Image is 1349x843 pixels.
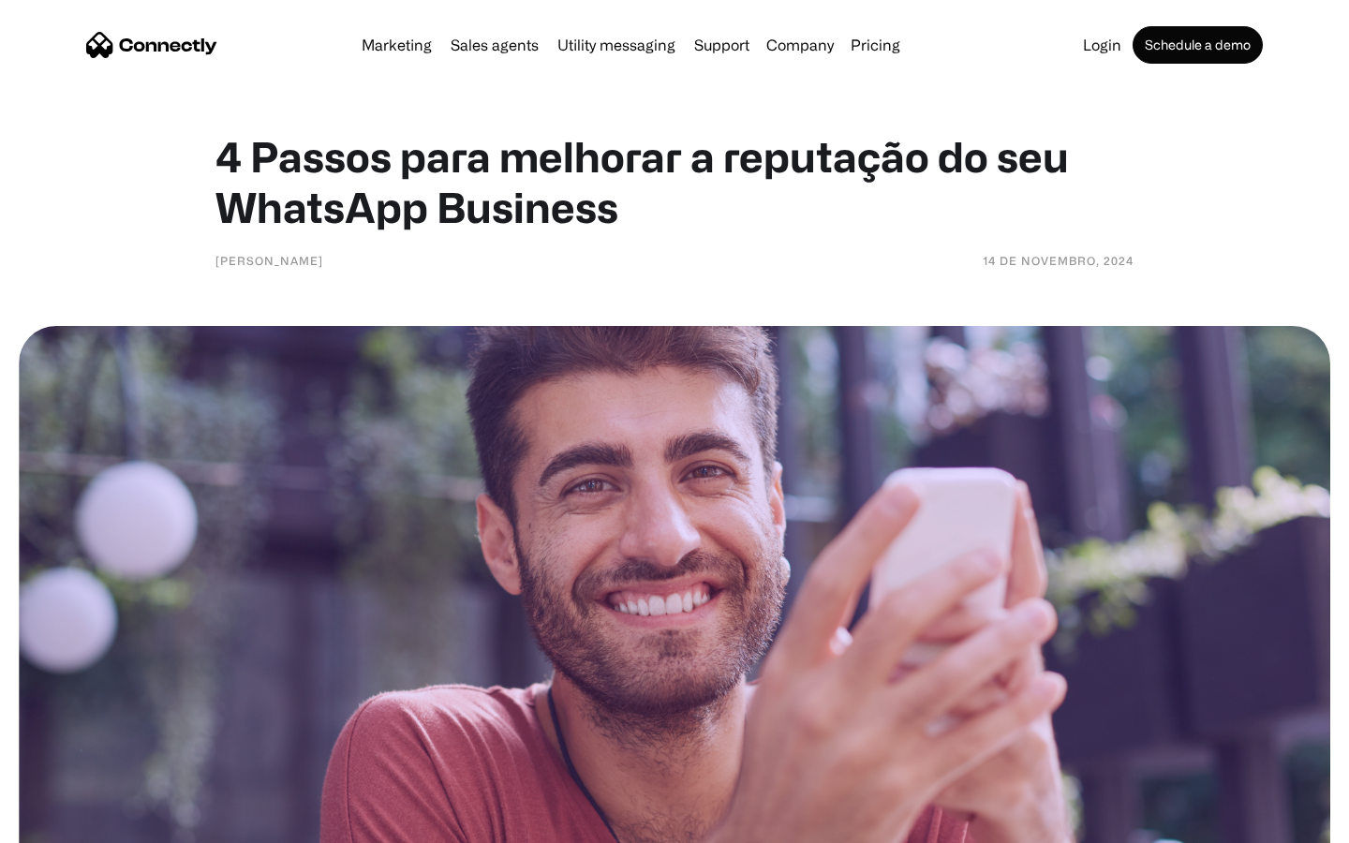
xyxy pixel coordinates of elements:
[37,810,112,836] ul: Language list
[443,37,546,52] a: Sales agents
[843,37,908,52] a: Pricing
[19,810,112,836] aside: Language selected: English
[1133,26,1263,64] a: Schedule a demo
[354,37,439,52] a: Marketing
[983,251,1134,270] div: 14 de novembro, 2024
[687,37,757,52] a: Support
[215,251,323,270] div: [PERSON_NAME]
[550,37,683,52] a: Utility messaging
[215,131,1134,232] h1: 4 Passos para melhorar a reputação do seu WhatsApp Business
[1075,37,1129,52] a: Login
[766,32,834,58] div: Company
